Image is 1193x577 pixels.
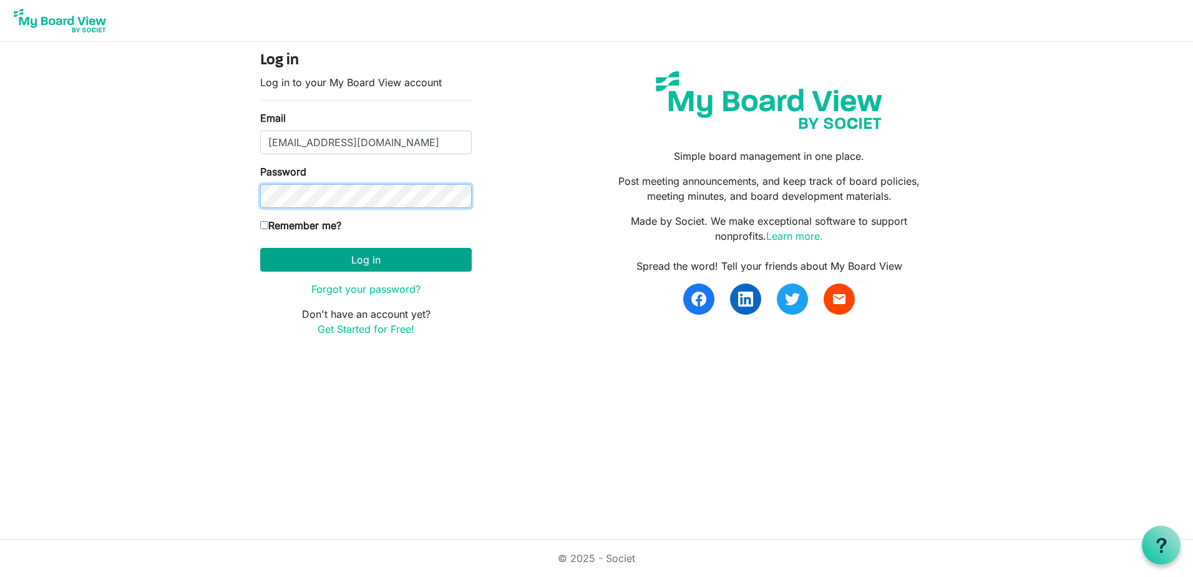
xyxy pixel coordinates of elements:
label: Email [260,111,286,126]
p: Post meeting announcements, and keep track of board policies, meeting minutes, and board developm... [606,174,933,204]
p: Made by Societ. We make exceptional software to support nonprofits. [606,214,933,244]
a: Forgot your password? [311,283,421,295]
p: Simple board management in one place. [606,149,933,164]
a: Get Started for Free! [318,323,414,335]
h4: Log in [260,52,472,70]
a: Learn more. [766,230,823,242]
p: Don't have an account yet? [260,307,472,337]
input: Remember me? [260,221,268,229]
img: my-board-view-societ.svg [646,62,892,139]
img: linkedin.svg [738,292,753,307]
span: email [832,292,847,307]
div: Spread the word! Tell your friends about My Board View [606,259,933,274]
label: Remember me? [260,218,341,233]
button: Log in [260,248,472,272]
label: Password [260,164,306,179]
p: Log in to your My Board View account [260,75,472,90]
img: facebook.svg [691,292,706,307]
a: email [824,284,855,315]
img: My Board View Logo [10,5,110,36]
a: © 2025 - Societ [558,552,635,565]
img: twitter.svg [785,292,800,307]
